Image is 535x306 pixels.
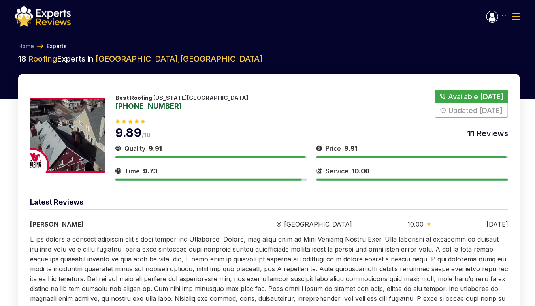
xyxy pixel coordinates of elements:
span: 10.00 [407,220,424,229]
span: [GEOGRAPHIC_DATA] , [GEOGRAPHIC_DATA] [96,54,262,64]
img: slider icon [316,166,322,176]
img: Menu Icon [486,11,498,23]
p: Best Roofing [US_STATE][GEOGRAPHIC_DATA] [115,94,248,101]
a: [PHONE_NUMBER] [115,102,248,109]
div: Latest Reviews [30,197,508,210]
img: slider icon [115,166,121,176]
span: 10.00 [352,167,369,175]
span: 9.89 [115,126,142,140]
span: 11 [467,129,475,138]
span: [GEOGRAPHIC_DATA] [284,220,352,229]
span: Reviews [475,129,508,138]
img: slider icon [427,222,431,226]
img: slider icon [115,144,121,153]
img: slider icon [277,222,281,227]
img: 175188558380285.jpeg [30,98,105,173]
span: Time [124,166,140,176]
span: Price [326,144,341,153]
a: Experts [47,42,67,50]
div: [DATE] [486,220,508,229]
span: 9.91 [344,145,358,152]
nav: Breadcrumb [15,42,520,50]
div: [PERSON_NAME] [30,220,221,229]
span: Service [326,166,349,176]
img: slider icon [316,144,322,153]
span: Roofing [28,54,57,64]
img: Menu Icon [502,15,506,17]
span: Quality [124,144,145,153]
span: 9.73 [143,167,157,175]
h2: 18 Experts in [18,53,520,64]
img: Menu Icon [512,13,520,20]
img: logo [15,6,71,27]
span: /10 [142,131,151,138]
a: Home [18,42,34,50]
span: 9.91 [149,145,162,152]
